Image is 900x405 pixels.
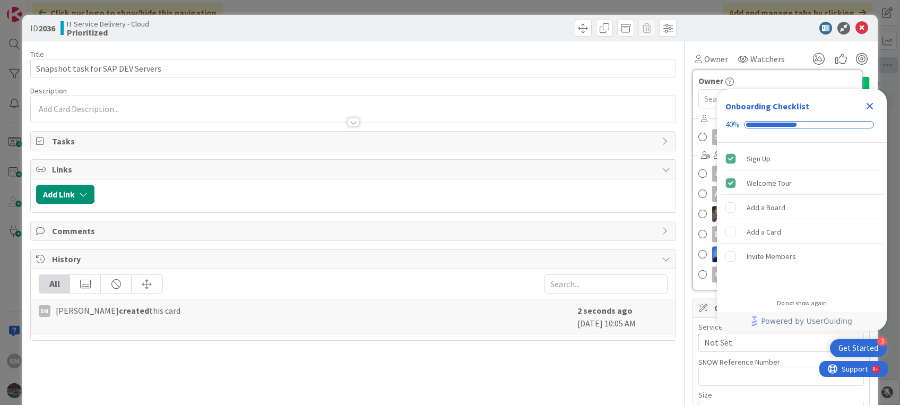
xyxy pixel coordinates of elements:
[712,266,728,282] div: GT
[704,53,728,65] span: Owner
[52,163,656,176] span: Links
[693,264,862,285] a: GT[PERSON_NAME]
[38,23,55,33] b: 2036
[119,305,149,316] b: created
[721,147,882,170] div: Sign Up is complete.
[838,343,878,354] div: Get Started
[712,246,728,262] img: DP
[698,74,723,87] span: Owner
[725,100,809,113] div: Onboarding Checklist
[30,86,67,96] span: Description
[698,391,864,399] div: Size
[704,336,845,349] span: Not Set
[693,184,862,204] a: AM[PERSON_NAME]
[693,244,862,264] a: DP[PERSON_NAME]
[39,305,50,317] div: SM
[693,224,862,244] a: DS[PERSON_NAME]
[693,285,862,305] a: HR[PERSON_NAME]
[577,304,668,330] div: [DATE] 10:05 AM
[750,53,785,65] span: Watchers
[725,120,878,130] div: Checklist progress: 40%
[698,357,780,367] label: SNOW Reference Number
[52,225,656,237] span: Comments
[693,127,862,147] a: SM[PERSON_NAME]
[747,177,792,189] div: Welcome Tour
[30,49,44,59] label: Title
[721,245,882,268] div: Invite Members is incomplete.
[761,315,852,328] span: Powered by UserGuiding
[693,163,862,184] a: AS[PERSON_NAME]
[22,2,48,14] span: Support
[712,186,728,202] div: AM
[717,143,887,292] div: Checklist items
[712,226,728,242] div: DS
[861,98,878,115] div: Close Checklist
[712,129,728,145] div: SM
[54,4,59,13] div: 9+
[747,152,771,165] div: Sign Up
[544,274,668,294] input: Search...
[52,253,656,265] span: History
[777,299,827,307] div: Do not show again
[577,305,633,316] b: 2 seconds ago
[725,120,740,130] div: 40%
[721,220,882,244] div: Add a Card is incomplete.
[712,206,728,222] img: DP
[712,166,728,182] div: AS
[56,304,180,317] span: [PERSON_NAME] this card
[717,312,887,331] div: Footer
[747,250,796,263] div: Invite Members
[747,201,785,214] div: Add a Board
[30,22,55,35] span: ID
[693,204,862,224] a: DP[PERSON_NAME]
[698,89,856,108] input: Search...
[67,28,149,37] b: Prioritized
[30,59,676,78] input: type card name here...
[721,196,882,219] div: Add a Board is incomplete.
[747,226,781,238] div: Add a Card
[714,301,850,314] span: Custom Fields
[877,337,887,346] div: 3
[39,275,70,293] div: All
[722,312,881,331] a: Powered by UserGuiding
[36,185,94,204] button: Add Link
[830,339,887,357] div: Open Get Started checklist, remaining modules: 3
[698,323,864,331] div: Service Tower
[67,20,149,28] span: IT Service Delivery - Cloud
[721,171,882,195] div: Welcome Tour is complete.
[52,135,656,148] span: Tasks
[717,89,887,331] div: Checklist Container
